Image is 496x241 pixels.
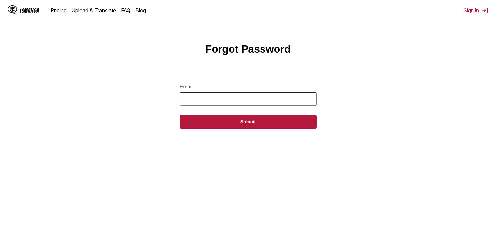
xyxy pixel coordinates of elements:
[205,43,291,55] h1: Forgot Password
[464,7,488,14] button: Sign In
[8,5,51,16] a: IsManga LogoIsManga
[121,7,130,14] a: FAQ
[180,115,317,129] button: Submit
[72,7,116,14] a: Upload & Translate
[136,7,146,14] a: Blog
[180,84,317,90] label: Email
[20,8,39,14] div: IsManga
[51,7,67,14] a: Pricing
[482,7,488,14] img: Sign out
[8,5,17,14] img: IsManga Logo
